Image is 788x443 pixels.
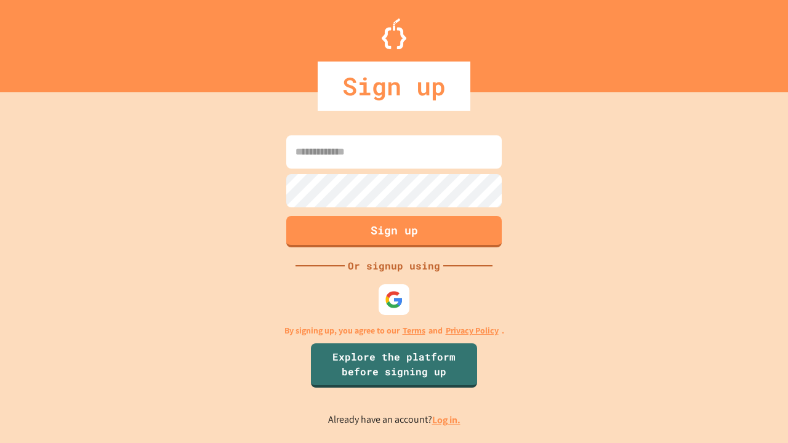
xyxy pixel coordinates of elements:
[432,413,460,426] a: Log in.
[328,412,460,428] p: Already have an account?
[284,324,504,337] p: By signing up, you agree to our and .
[686,340,776,393] iframe: chat widget
[736,394,776,431] iframe: chat widget
[382,18,406,49] img: Logo.svg
[286,216,502,247] button: Sign up
[318,62,470,111] div: Sign up
[385,290,403,309] img: google-icon.svg
[311,343,477,388] a: Explore the platform before signing up
[345,258,443,273] div: Or signup using
[403,324,425,337] a: Terms
[446,324,499,337] a: Privacy Policy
